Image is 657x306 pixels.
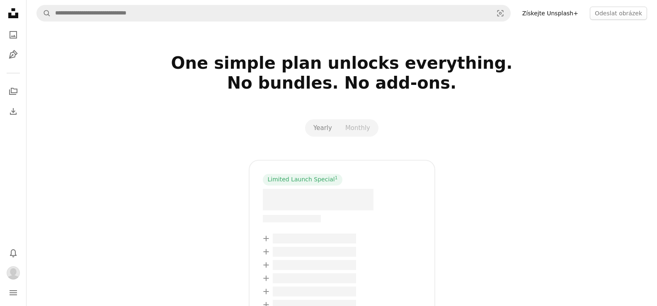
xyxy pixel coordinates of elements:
[263,215,321,222] span: –– –––– –––– –––– ––
[273,273,356,283] span: – –––– –––– ––– ––– –––– ––––
[5,27,22,43] a: Fotografie
[273,234,356,243] span: – –––– –––– ––– ––– –––– ––––
[5,284,22,301] button: Menu
[5,245,22,261] button: Oznámení
[335,175,338,180] sup: 1
[490,5,510,21] button: Vizuální vyhledávání
[5,46,22,63] a: Ilustrace
[333,176,339,184] a: 1
[75,53,609,113] h2: One simple plan unlocks everything. No bundles. No add-ons.
[5,265,22,281] button: Profil
[5,5,22,23] a: Domů — Unsplash
[263,174,343,186] div: Limited Launch Special
[590,7,647,20] button: Odeslat obrázek
[5,103,22,120] a: Historie stahování
[273,247,356,257] span: – –––– –––– ––– ––– –––– ––––
[36,5,511,22] form: Najít vizuální prvky na celém webu
[5,83,22,100] a: Kolekce
[517,7,583,20] a: Získejte Unsplash+
[595,10,642,17] font: Odeslat obrázek
[273,260,356,270] span: – –––– –––– ––– ––– –––– ––––
[522,10,578,17] font: Získejte Unsplash+
[263,189,374,210] span: – –––– ––––.
[273,287,356,296] span: – –––– –––– ––– ––– –––– ––––
[37,5,51,21] button: Hledat na Unsplash
[339,121,377,135] button: Monthly
[307,121,339,135] button: Yearly
[7,266,20,279] img: Avatar uživatele Jitka Grafová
